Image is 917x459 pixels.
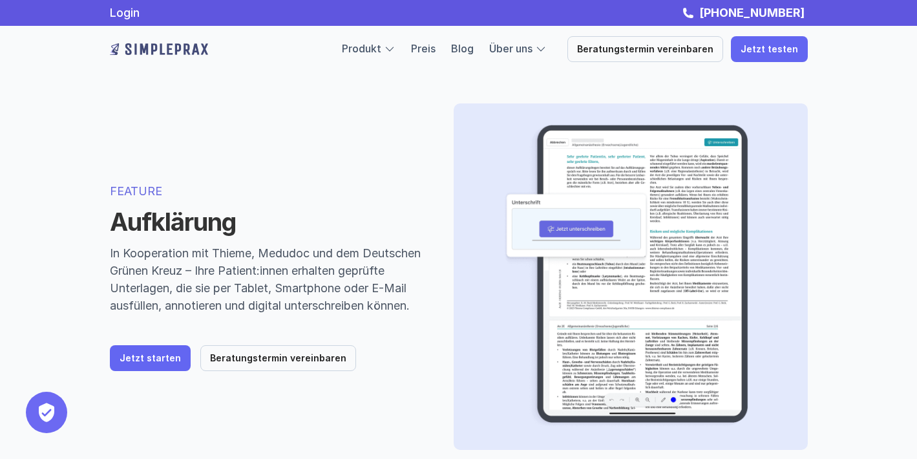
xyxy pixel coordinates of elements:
a: Blog [451,42,474,55]
a: Über uns [489,42,532,55]
p: Jetzt testen [741,44,798,55]
strong: [PHONE_NUMBER] [699,6,805,19]
a: [PHONE_NUMBER] [696,6,808,19]
a: Beratungstermin vereinbaren [200,345,356,371]
p: Jetzt starten [120,353,181,364]
p: Beratungstermin vereinbaren [210,353,346,364]
a: Login [110,6,140,19]
a: Beratungstermin vereinbaren [567,36,723,62]
p: Beratungstermin vereinbaren [577,44,713,55]
a: Jetzt starten [110,345,191,371]
p: FEATURE [110,182,423,200]
img: Beispielbild eienes Aufklärungsdokuments und einer digitalen Unterschrift [474,124,778,429]
a: Preis [411,42,436,55]
h1: Aufklärung [110,208,423,237]
a: Jetzt testen [731,36,808,62]
p: In Kooperation mit Thieme, Medudoc und dem Deutschen Grünen Kreuz – Ihre Patient:innen erhalten g... [110,244,423,314]
a: Produkt [342,42,381,55]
